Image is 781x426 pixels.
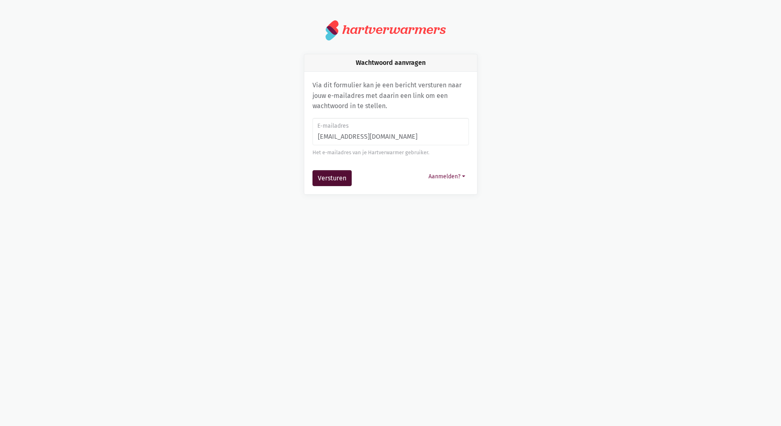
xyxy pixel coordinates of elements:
[312,80,469,111] p: Via dit formulier kan je een bericht versturen naar jouw e-mailadres met daarin een link om een w...
[304,54,477,72] div: Wachtwoord aanvragen
[312,118,469,186] form: Wachtwoord aanvragen
[312,149,469,157] div: Het e-mailadres van je Hartverwarmer gebruiker.
[317,122,463,131] label: E-mailadres
[326,20,455,41] a: hartverwarmers
[326,20,339,41] img: logo.svg
[312,170,352,186] button: Versturen
[425,170,469,183] button: Aanmelden?
[342,22,446,37] div: hartverwarmers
